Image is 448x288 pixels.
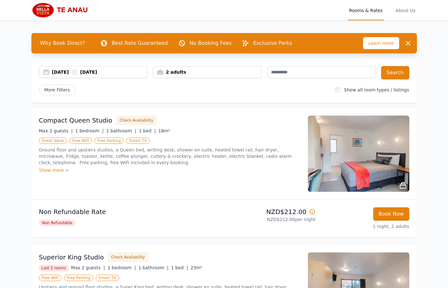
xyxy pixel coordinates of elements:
[190,39,232,47] p: No Booking Fees
[39,253,104,262] h3: Superior King Studio
[39,275,62,281] span: Free WiFi
[373,207,409,221] button: Book Now
[171,265,188,270] span: 1 bed |
[107,265,136,270] span: 1 bedroom |
[39,265,69,271] span: Last 2 rooms
[39,128,73,133] span: Max 2 guests |
[153,69,262,75] div: 2 adults
[39,147,300,166] p: Ground floor and upstairs studios, a Queen bed, writing desk, shower en suite, heated towel rail,...
[344,87,409,92] label: Show all room types / listings
[253,39,292,47] p: Exclusive Perks
[31,3,93,18] img: Bella Vista Te Anau
[39,207,222,216] p: Non Refundable Rate
[227,216,315,223] p: NZD$212.00 per night
[71,265,105,270] span: Max 2 guests |
[158,128,170,133] span: 18m²
[94,137,124,144] span: Free Parking
[138,265,168,270] span: 1 bathroom |
[39,167,300,173] div: Show more >
[321,223,409,230] p: 1 night, 2 adults
[39,137,67,144] span: Great Value
[96,275,119,281] span: Smart TV
[35,37,90,50] span: Why Book Direct?
[75,128,104,133] span: 1 bedroom |
[39,220,76,226] span: Non Refundable
[191,265,202,270] span: 23m²
[64,275,93,281] span: Free Parking
[112,39,168,47] p: Best Rate Guaranteed
[108,252,148,262] button: Check Availability
[381,66,409,79] button: Search
[39,84,75,95] span: More Filters
[52,69,148,75] div: [DATE] [DATE]
[139,128,156,133] span: 1 bed |
[69,137,92,144] span: Free WiFi
[39,116,113,125] h3: Compact Queen Studio
[126,137,150,144] span: Smart TV
[106,128,136,133] span: 1 bathroom |
[227,207,315,216] p: NZD$212.00
[363,37,399,49] span: Learn more
[116,116,157,125] button: Check Availability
